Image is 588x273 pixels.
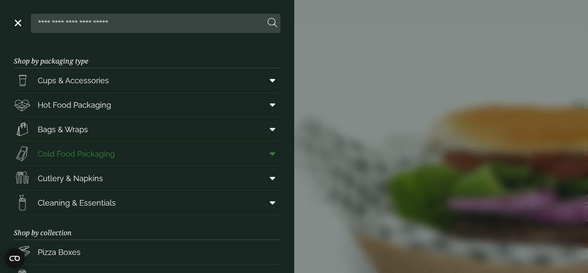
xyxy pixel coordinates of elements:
a: Bags & Wraps [14,117,280,141]
span: Cold Food Packaging [38,148,115,160]
img: PintNhalf_cup.svg [14,72,31,89]
a: Hot Food Packaging [14,93,280,117]
img: Paper_carriers.svg [14,121,31,138]
span: Pizza Boxes [38,246,81,258]
a: Pizza Boxes [14,240,280,264]
a: Cold Food Packaging [14,142,280,166]
span: Hot Food Packaging [38,99,111,111]
span: Cups & Accessories [38,75,109,86]
span: Cleaning & Essentials [38,197,116,209]
img: Deli_box.svg [14,96,31,113]
h3: Shop by collection [14,215,280,240]
span: Bags & Wraps [38,124,88,135]
h3: Shop by packaging type [14,43,280,68]
span: Cutlery & Napkins [38,173,103,184]
a: Cleaning & Essentials [14,191,280,215]
img: Cutlery.svg [14,170,31,187]
a: Cups & Accessories [14,68,280,92]
a: Cutlery & Napkins [14,166,280,190]
img: Sandwich_box.svg [14,145,31,162]
button: Open CMP widget [4,248,25,269]
img: Pizza_boxes.svg [14,243,31,261]
img: open-wipe.svg [14,194,31,211]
